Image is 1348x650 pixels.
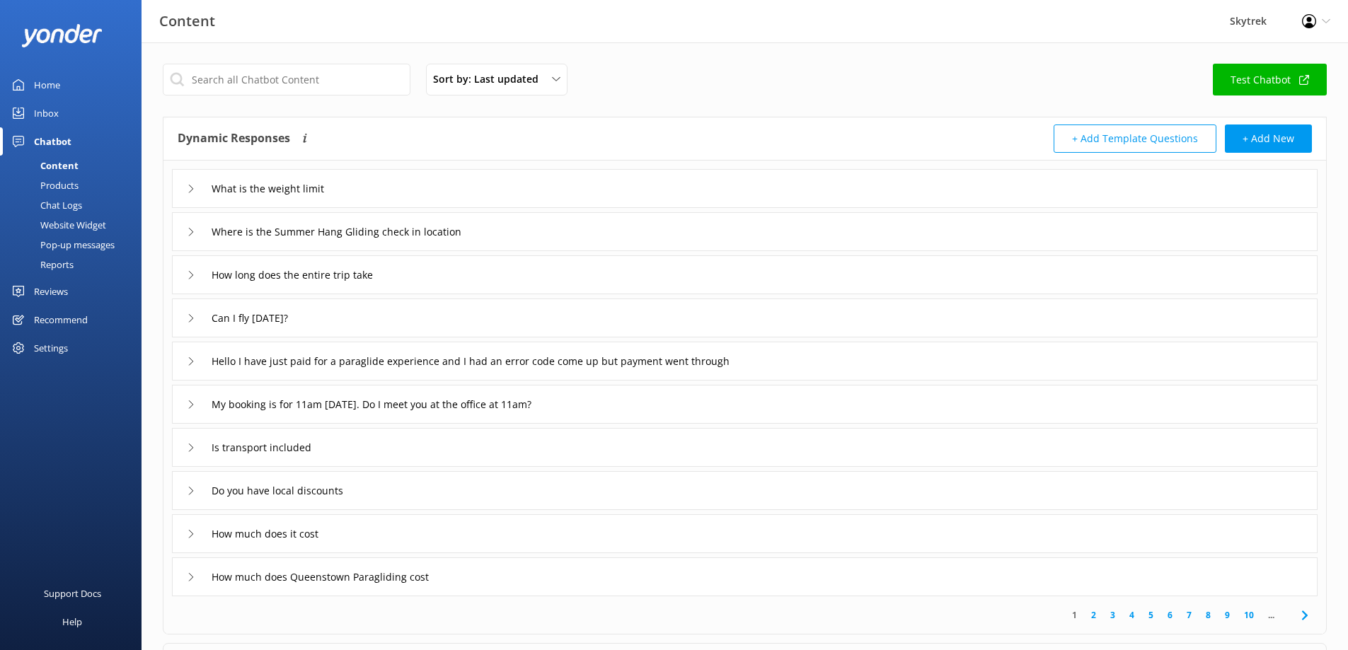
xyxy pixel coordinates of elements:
[8,215,142,235] a: Website Widget
[8,255,74,274] div: Reports
[1141,608,1160,622] a: 5
[8,175,142,195] a: Products
[1065,608,1084,622] a: 1
[8,255,142,274] a: Reports
[62,608,82,636] div: Help
[163,64,410,95] input: Search all Chatbot Content
[178,124,290,153] h4: Dynamic Responses
[8,235,142,255] a: Pop-up messages
[1261,608,1281,622] span: ...
[21,24,103,47] img: yonder-white-logo.png
[44,579,101,608] div: Support Docs
[8,195,142,215] a: Chat Logs
[1199,608,1218,622] a: 8
[8,156,142,175] a: Content
[8,175,79,195] div: Products
[8,215,106,235] div: Website Widget
[34,334,68,362] div: Settings
[1103,608,1122,622] a: 3
[8,235,115,255] div: Pop-up messages
[34,99,59,127] div: Inbox
[1054,124,1216,153] button: + Add Template Questions
[159,10,215,33] h3: Content
[1084,608,1103,622] a: 2
[34,277,68,306] div: Reviews
[34,71,60,99] div: Home
[34,127,71,156] div: Chatbot
[1225,124,1312,153] button: + Add New
[8,195,82,215] div: Chat Logs
[1218,608,1237,622] a: 9
[1122,608,1141,622] a: 4
[1237,608,1261,622] a: 10
[1160,608,1180,622] a: 6
[8,156,79,175] div: Content
[34,306,88,334] div: Recommend
[1213,64,1327,95] a: Test Chatbot
[433,71,547,87] span: Sort by: Last updated
[1180,608,1199,622] a: 7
